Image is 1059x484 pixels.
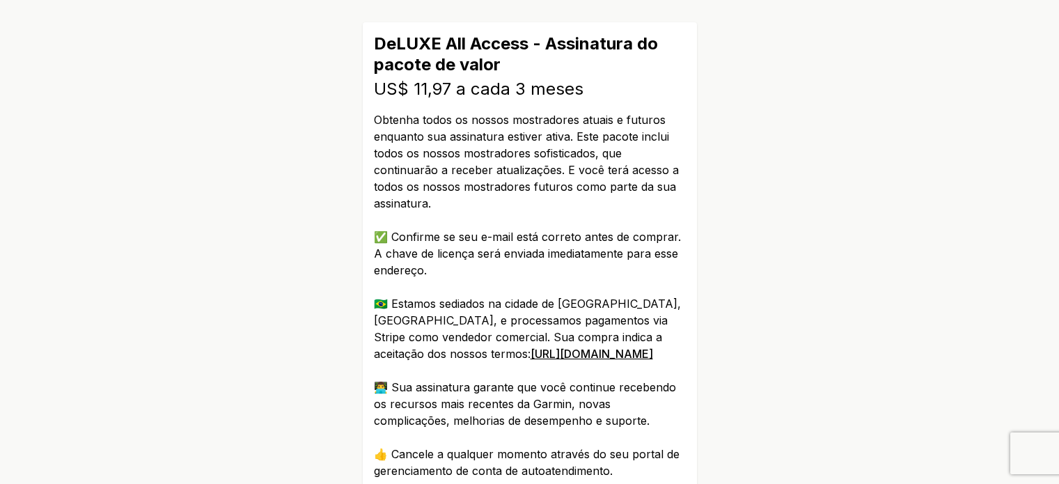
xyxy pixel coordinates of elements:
font: ✅ Confirme se seu e-mail está correto antes de comprar. A chave de licença será enviada imediatam... [374,230,681,277]
font: a cada 3 meses [456,79,583,99]
font: 👍 Cancele a qualquer momento através do seu portal de gerenciamento de conta de autoatendimento. [374,447,680,478]
font: 👨‍💻 Sua assinatura garante que você continue recebendo os recursos mais recentes da Garmin, novas... [374,380,676,428]
font: US$ 11,97 [374,79,451,99]
font: 🇧🇷 Estamos sediados na cidade de [GEOGRAPHIC_DATA], [GEOGRAPHIC_DATA], e processamos pagamentos v... [374,297,681,361]
font: DeLUXE All Access - Assinatura do pacote de valor [374,33,658,75]
font: Obtenha todos os nossos mostradores atuais e futuros enquanto sua assinatura estiver ativa. Este ... [374,113,679,210]
a: [URL][DOMAIN_NAME] [531,347,653,361]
